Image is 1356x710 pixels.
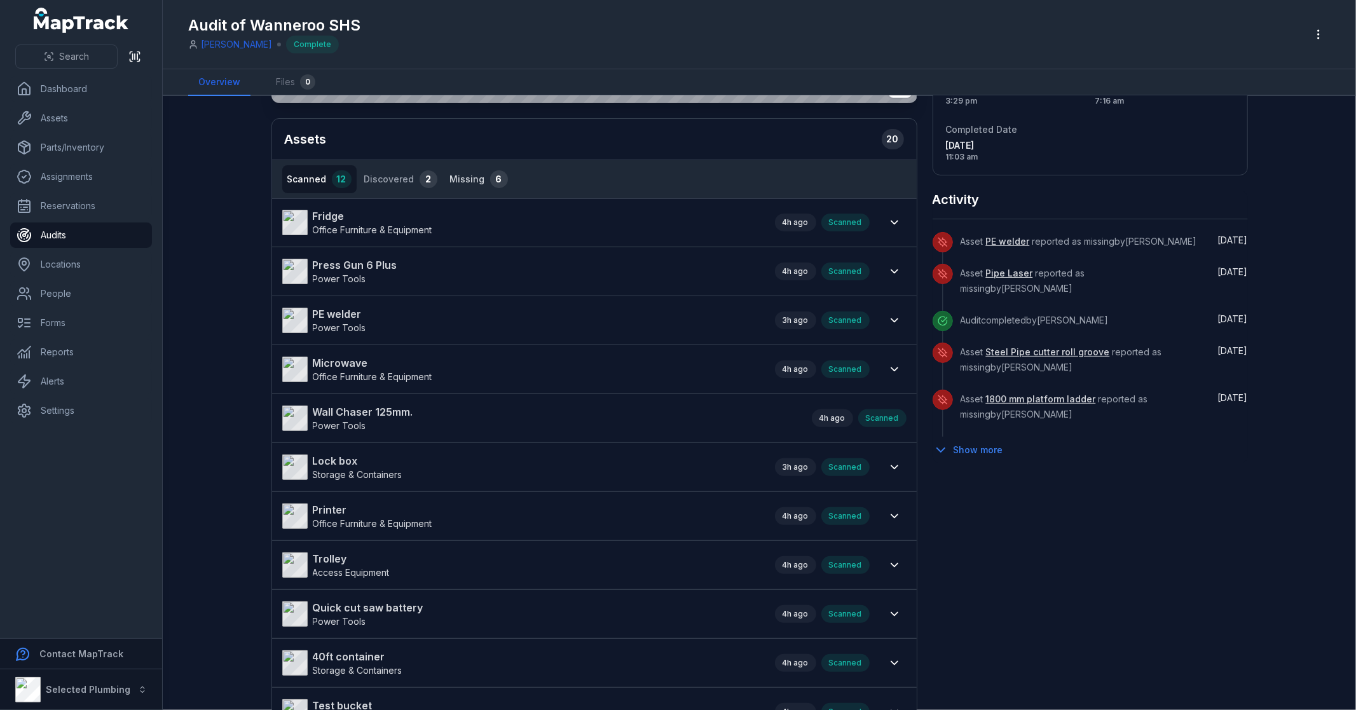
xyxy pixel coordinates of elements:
h2: Assets [285,129,904,149]
strong: Microwave [313,355,432,371]
strong: Printer [313,502,432,517]
span: 4h ago [783,560,809,570]
a: Dashboard [10,76,152,102]
h2: Activity [933,191,980,208]
span: 4h ago [783,266,809,276]
button: Search [15,44,118,69]
div: 20 [882,129,904,149]
div: Scanned [821,556,870,574]
div: Scanned [821,507,870,525]
span: 3h ago [783,462,809,472]
div: Scanned [821,263,870,280]
span: Power Tools [313,616,366,627]
span: [DATE] [1218,235,1248,245]
span: Storage & Containers [313,665,402,676]
a: Reservations [10,193,152,219]
span: [DATE] [1218,266,1248,277]
span: Asset reported as missing by [PERSON_NAME] [961,268,1085,294]
time: 9/19/2025, 7:23:42 AM [819,413,846,423]
div: 2 [420,170,437,188]
a: Steel Pipe cutter roll groove [986,346,1110,358]
span: Office Furniture & Equipment [313,224,432,235]
span: [DATE] [1218,392,1248,403]
strong: PE welder [313,306,366,322]
div: 0 [300,74,315,90]
strong: Contact MapTrack [39,648,123,659]
time: 9/19/2025, 11:03:02 AM [1218,392,1248,403]
a: Press Gun 6 PlusPower Tools [282,257,762,285]
strong: Trolley [313,551,390,566]
div: 6 [490,170,508,188]
a: People [10,281,152,306]
span: [DATE] [1218,313,1248,324]
a: Parts/Inventory [10,135,152,160]
span: Access Equipment [313,567,390,578]
div: Scanned [821,214,870,231]
a: [PERSON_NAME] [201,38,272,51]
a: Quick cut saw batteryPower Tools [282,600,762,628]
span: 11:03 am [946,152,1085,162]
div: Complete [286,36,339,53]
span: Power Tools [313,322,366,333]
a: Assignments [10,164,152,189]
strong: Quick cut saw battery [313,600,423,615]
button: Missing6 [445,165,513,193]
time: 9/19/2025, 11:03:02 AM [1218,313,1248,324]
button: Show more [933,437,1011,463]
a: Assets [10,106,152,131]
div: Scanned [821,311,870,329]
span: Power Tools [313,273,366,284]
a: PE welderPower Tools [282,306,762,334]
span: 4h ago [783,511,809,521]
span: Office Furniture & Equipment [313,518,432,529]
time: 9/19/2025, 7:19:08 AM [783,609,809,618]
span: Asset reported as missing by [PERSON_NAME] [961,393,1148,420]
span: 7:16 am [1095,96,1235,106]
span: 3h ago [783,315,809,325]
a: Pipe Laser [986,267,1033,280]
a: Lock boxStorage & Containers [282,453,762,481]
span: [DATE] [1218,345,1248,356]
strong: 40ft container [313,649,402,664]
span: Completed Date [946,124,1018,135]
a: Wall Chaser 125mm.Power Tools [282,404,799,432]
strong: Selected Plumbing [46,684,130,695]
a: Reports [10,339,152,365]
strong: Fridge [313,208,432,224]
a: Overview [188,69,250,96]
div: Scanned [821,654,870,672]
strong: Lock box [313,453,402,468]
button: Scanned12 [282,165,357,193]
span: 4h ago [783,217,809,227]
time: 9/19/2025, 7:26:51 AM [783,658,809,667]
time: 9/19/2025, 7:38:52 AM [783,462,809,472]
span: 4h ago [783,609,809,618]
a: FridgeOffice Furniture & Equipment [282,208,762,236]
div: Scanned [821,360,870,378]
strong: Wall Chaser 125mm. [313,404,413,420]
span: 4h ago [783,658,809,667]
h1: Audit of Wanneroo SHS [188,15,360,36]
a: 1800 mm platform ladder [986,393,1096,406]
a: Alerts [10,369,152,394]
a: Locations [10,252,152,277]
time: 9/19/2025, 7:22:26 AM [783,266,809,276]
a: MapTrack [34,8,129,33]
a: MicrowaveOffice Furniture & Equipment [282,355,762,383]
time: 9/19/2025, 7:17:06 AM [783,217,809,227]
strong: Press Gun 6 Plus [313,257,397,273]
span: 3:29 pm [946,96,1085,106]
span: Power Tools [313,420,366,431]
button: Discovered2 [359,165,442,193]
time: 9/19/2025, 11:03:02 AM [1218,235,1248,245]
div: Scanned [821,605,870,623]
a: PrinterOffice Furniture & Equipment [282,502,762,530]
time: 9/19/2025, 11:03:02 AM [1218,345,1248,356]
time: 9/19/2025, 7:20:02 AM [783,560,809,570]
a: TrolleyAccess Equipment [282,551,762,579]
span: Office Furniture & Equipment [313,371,432,382]
div: Scanned [821,458,870,476]
time: 9/19/2025, 11:03:02 AM [1218,266,1248,277]
a: PE welder [986,235,1030,248]
a: Audits [10,222,152,248]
